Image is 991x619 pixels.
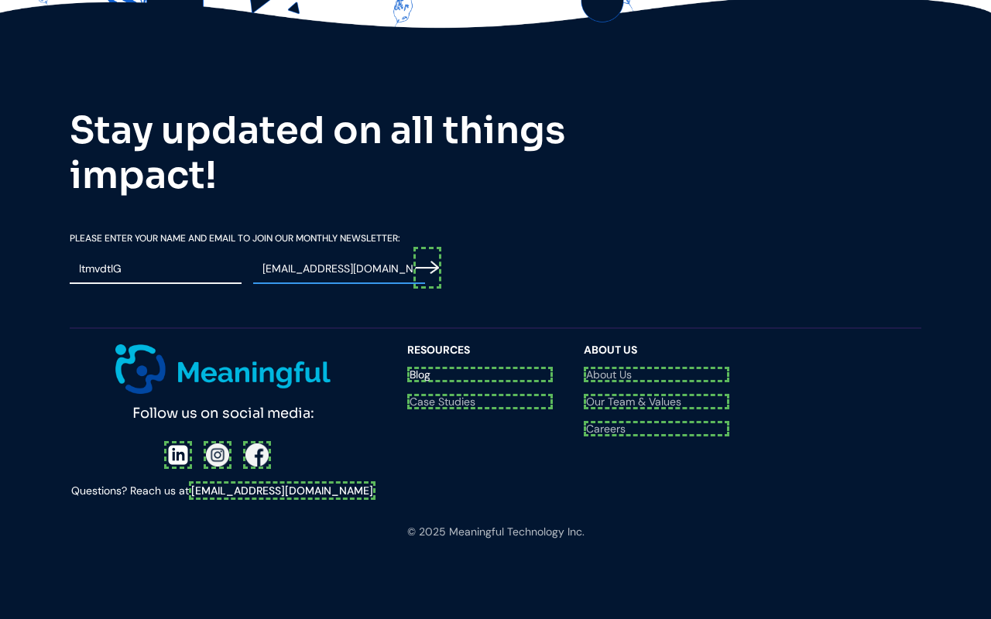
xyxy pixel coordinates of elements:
input: Name [70,255,242,284]
a: [EMAIL_ADDRESS][DOMAIN_NAME] [189,481,375,500]
div: resources [407,344,553,355]
a: About Us [584,367,729,382]
div: Follow us on social media: [70,394,376,426]
input: Email [253,255,425,284]
h2: Stay updated on all things impact! [70,108,612,197]
a: Careers [584,421,729,436]
input: Submit [413,247,441,289]
a: Case Studies [407,394,553,409]
div: Questions? Reach us at [70,482,376,501]
a: Our Team & Values [584,394,729,409]
a: Blog [407,367,553,382]
form: Email Form [70,234,441,293]
label: Please Enter your Name and email To Join our Monthly Newsletter: [70,234,441,243]
div: © 2025 Meaningful Technology Inc. [407,523,585,542]
div: About Us [584,344,729,355]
